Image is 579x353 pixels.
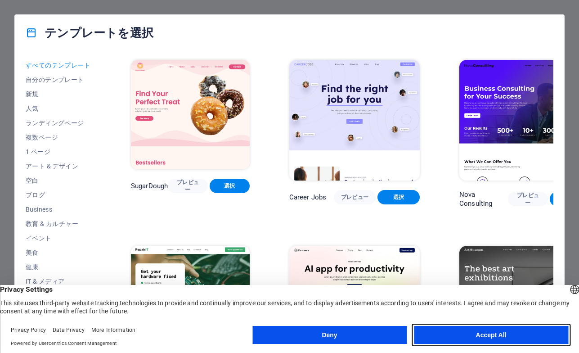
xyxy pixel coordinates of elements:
button: イベント [26,231,91,245]
span: Business [26,206,91,213]
img: Career Jobs [289,60,420,181]
span: 人気 [26,105,91,112]
button: 選択 [377,190,420,204]
span: 美食 [26,249,91,256]
button: 新規 [26,87,91,101]
span: プレビュー [515,192,541,206]
span: 健康 [26,263,91,271]
button: 自分のテンプレート [26,72,91,87]
button: 教育 & カルチャー [26,217,91,231]
p: Nova Consulting [459,190,508,208]
button: 空白 [26,173,91,188]
span: IT & メディア [26,278,91,285]
span: 教育 & カルチャー [26,220,91,227]
span: ランディングページ [26,119,91,127]
button: プレビュー [168,179,208,193]
p: SugarDough [131,181,168,190]
button: 美食 [26,245,91,260]
button: 健康 [26,260,91,274]
button: アート & デザイン [26,159,91,173]
button: プレビュー [334,190,376,204]
button: 1 ページ [26,145,91,159]
span: イベント [26,235,91,242]
span: 空白 [26,177,91,184]
span: 選択 [217,182,242,190]
button: ランディングページ [26,116,91,130]
span: 1 ページ [26,148,91,155]
button: 人気 [26,101,91,116]
span: プレビュー [175,179,201,193]
span: すべてのテンプレート [26,62,91,69]
span: 複数ページ [26,134,91,141]
span: 自分のテンプレート [26,76,91,83]
span: プレビュー [341,194,369,201]
span: 新規 [26,91,91,98]
span: ブログ [26,191,91,199]
button: IT & メディア [26,274,91,289]
span: 選択 [385,194,413,201]
p: Career Jobs [289,193,327,202]
h4: テンプレートを選択 [26,26,153,40]
button: すべてのテンプレート [26,58,91,72]
img: SugarDough [131,60,250,169]
button: ブログ [26,188,91,202]
button: プレビュー [508,192,548,206]
span: アート & デザイン [26,163,91,170]
button: 複数ページ [26,130,91,145]
button: 選択 [210,179,250,193]
button: Business [26,202,91,217]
